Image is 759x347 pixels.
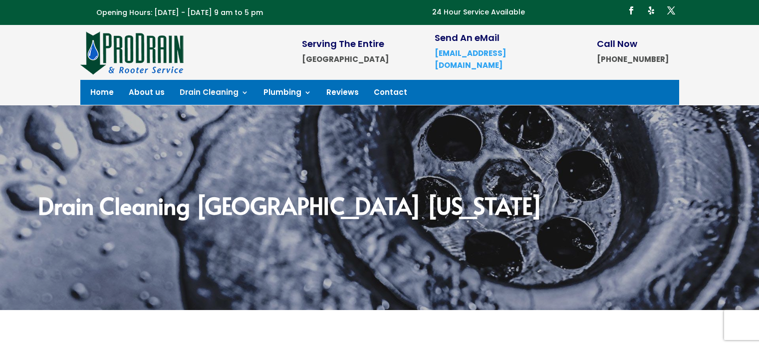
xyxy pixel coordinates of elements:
[302,54,389,64] strong: [GEOGRAPHIC_DATA]
[597,54,669,64] strong: [PHONE_NUMBER]
[263,89,311,100] a: Plumbing
[374,89,407,100] a: Contact
[96,7,263,17] span: Opening Hours: [DATE] - [DATE] 9 am to 5 pm
[663,2,679,18] a: Follow on X
[623,2,639,18] a: Follow on Facebook
[90,89,114,100] a: Home
[435,48,506,70] a: [EMAIL_ADDRESS][DOMAIN_NAME]
[597,37,637,50] span: Call Now
[38,194,721,222] h2: Drain Cleaning [GEOGRAPHIC_DATA] [US_STATE]
[435,31,500,44] span: Send An eMail
[180,89,249,100] a: Drain Cleaning
[326,89,359,100] a: Reviews
[643,2,659,18] a: Follow on Yelp
[80,30,185,75] img: site-logo-100h
[302,37,384,50] span: Serving The Entire
[129,89,165,100] a: About us
[432,6,525,18] p: 24 Hour Service Available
